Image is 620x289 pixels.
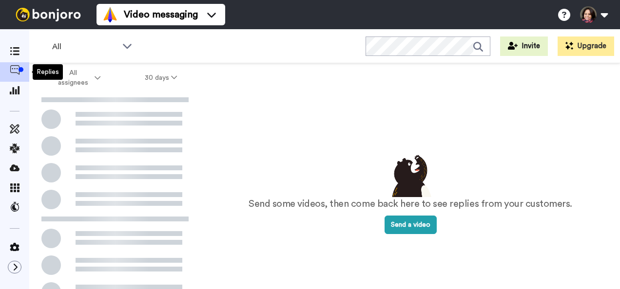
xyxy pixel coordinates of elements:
div: Replies [33,64,63,80]
img: bj-logo-header-white.svg [12,8,85,21]
a: Send a video [385,221,437,228]
span: All [52,41,117,53]
button: Invite [500,36,548,56]
span: Video messaging [124,8,198,21]
button: All assignees [31,64,123,91]
img: vm-color.svg [102,7,118,22]
img: results-emptystates.png [386,152,435,197]
p: Send some videos, then come back here to see replies from your customers. [249,197,572,211]
button: 30 days [123,69,199,87]
button: Upgrade [558,36,614,56]
button: Send a video [385,216,437,234]
span: All assignees [53,68,93,88]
